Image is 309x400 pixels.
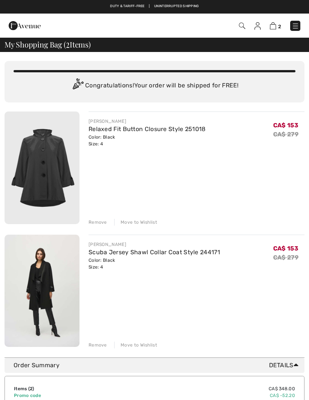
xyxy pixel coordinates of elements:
div: Remove [89,342,107,348]
img: My Info [254,22,261,30]
a: Scuba Jersey Shawl Collar Coat Style 244171 [89,249,220,256]
td: Items ( ) [14,385,116,392]
span: 2 [278,24,281,29]
div: Congratulations! Your order will be shipped for FREE! [14,78,295,93]
td: Promo code [14,392,116,399]
img: Scuba Jersey Shawl Collar Coat Style 244171 [5,235,80,347]
span: CA$ 153 [273,245,298,252]
s: CA$ 279 [273,131,298,138]
div: Color: Black Size: 4 [89,257,220,270]
div: Move to Wishlist [114,219,157,226]
td: CA$ -52.20 [116,392,295,399]
span: My Shopping Bag ( Items) [5,41,91,48]
span: Details [269,361,301,370]
img: Shopping Bag [270,22,276,29]
td: CA$ 348.00 [116,385,295,392]
a: Relaxed Fit Button Closure Style 251018 [89,125,206,133]
div: [PERSON_NAME] [89,241,220,248]
img: Menu [292,22,299,30]
div: Color: Black Size: 4 [89,134,206,147]
img: Search [239,23,245,29]
a: 2 [270,21,281,30]
img: 1ère Avenue [9,18,41,33]
div: [PERSON_NAME] [89,118,206,125]
div: Remove [89,219,107,226]
span: 2 [30,386,32,391]
span: 2 [66,39,70,49]
a: 1ère Avenue [9,21,41,29]
img: Relaxed Fit Button Closure Style 251018 [5,111,80,224]
div: Order Summary [14,361,301,370]
span: CA$ 153 [273,122,298,129]
s: CA$ 279 [273,254,298,261]
div: Move to Wishlist [114,342,157,348]
img: Congratulation2.svg [70,78,85,93]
